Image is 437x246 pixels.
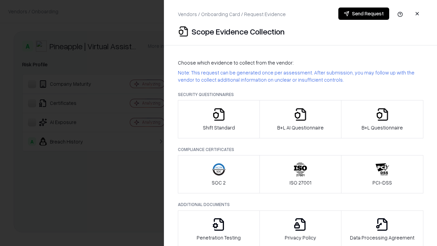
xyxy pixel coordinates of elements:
p: Shift Standard [203,124,235,131]
button: SOC 2 [178,155,260,193]
p: Additional Documents [178,202,423,207]
p: Data Processing Agreement [350,234,414,241]
button: B+L Questionnaire [341,100,423,138]
p: Privacy Policy [285,234,316,241]
button: ISO 27001 [259,155,342,193]
p: Compliance Certificates [178,147,423,152]
button: B+L AI Questionnaire [259,100,342,138]
p: ISO 27001 [290,179,311,186]
p: Vendors / Onboarding Card / Request Evidence [178,11,286,18]
p: PCI-DSS [372,179,392,186]
button: PCI-DSS [341,155,423,193]
p: Security Questionnaires [178,92,423,97]
p: Penetration Testing [197,234,241,241]
p: Choose which evidence to collect from the vendor: [178,59,423,66]
button: Shift Standard [178,100,260,138]
p: B+L AI Questionnaire [277,124,324,131]
p: Scope Evidence Collection [192,26,285,37]
p: SOC 2 [212,179,226,186]
button: Send Request [338,8,389,20]
p: B+L Questionnaire [362,124,403,131]
p: Note: This request can be generated once per assessment. After submission, you may follow up with... [178,69,423,83]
